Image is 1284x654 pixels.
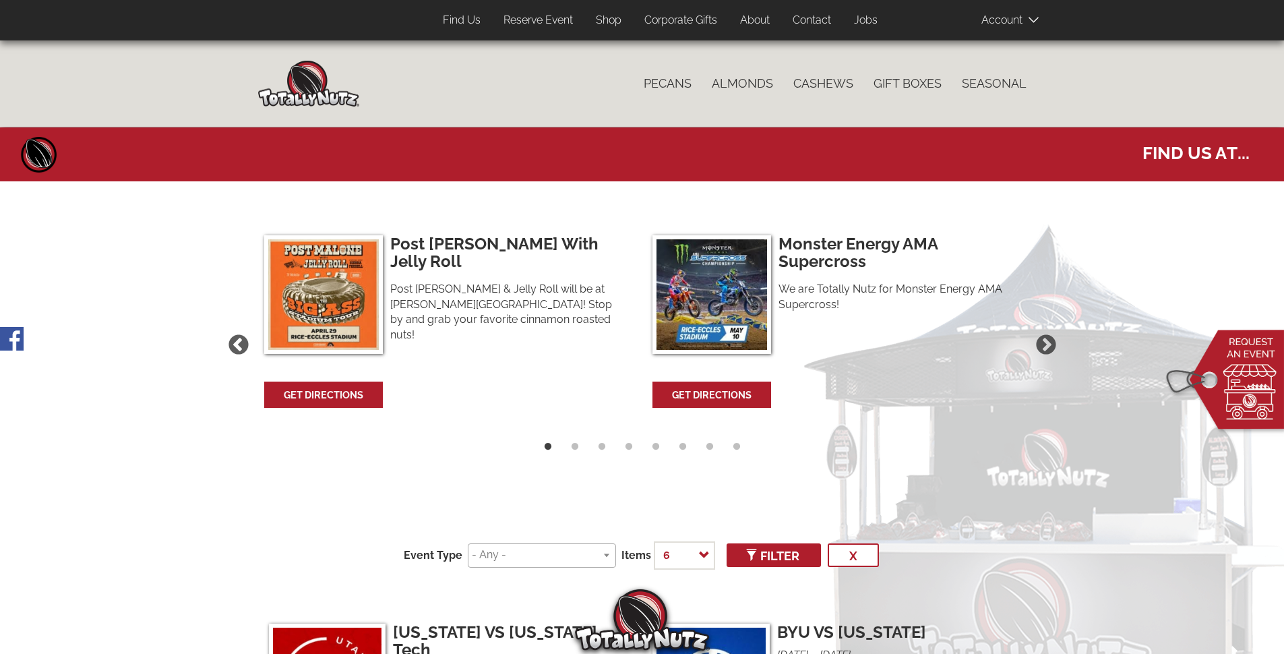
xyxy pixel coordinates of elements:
button: 7 of 8 [700,440,720,460]
h3: BYU VS [US_STATE] [777,624,1004,641]
a: Get Directions [654,383,770,407]
img: Post Malone & Jelly Roll [264,235,383,354]
a: Gift Boxes [863,69,952,98]
h3: Monster Energy AMA Supercross [778,235,1008,271]
button: Previous [224,331,253,359]
a: Shop [586,7,632,34]
label: Event Type [404,548,462,564]
a: Contact [783,7,841,34]
button: 8 of 8 [727,440,747,460]
button: 2 of 8 [565,440,585,460]
a: About [730,7,780,34]
a: Home [19,134,59,175]
a: Monster Energy AMA Supercross Monster Energy AMA SupercrossWe are Totally Nutz for Monster Energy... [652,235,1012,360]
a: Post Malone & Jelly RollPost [PERSON_NAME] With Jelly RollPost [PERSON_NAME] & Jelly Roll will be... [264,235,623,360]
a: Almonds [702,69,783,98]
img: Monster Energy AMA Supercross [652,235,771,354]
a: Find Us [433,7,491,34]
button: 1 of 8 [538,440,558,460]
button: 6 of 8 [673,440,693,460]
button: x [828,543,879,567]
button: 4 of 8 [619,440,639,460]
a: Seasonal [952,69,1037,98]
button: Filter [727,543,821,567]
a: Pecans [634,69,702,98]
button: 3 of 8 [592,440,612,460]
p: Post [PERSON_NAME] & Jelly Roll will be at [PERSON_NAME][GEOGRAPHIC_DATA]! Stop by and grab your ... [390,282,619,343]
button: 5 of 8 [646,440,666,460]
a: Cashews [783,69,863,98]
img: Home [258,61,359,107]
h3: Post [PERSON_NAME] With Jelly Roll [390,235,619,271]
span: Filter [748,549,799,563]
a: Corporate Gifts [634,7,727,34]
label: Items [621,548,651,564]
button: Next [1032,331,1060,359]
span: Find us at... [1142,136,1250,165]
input: - Any - [472,547,607,563]
a: Jobs [844,7,888,34]
p: We are Totally Nutz for Monster Energy AMA Supercross! [778,282,1008,313]
a: Get Directions [266,383,381,407]
a: Reserve Event [493,7,583,34]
